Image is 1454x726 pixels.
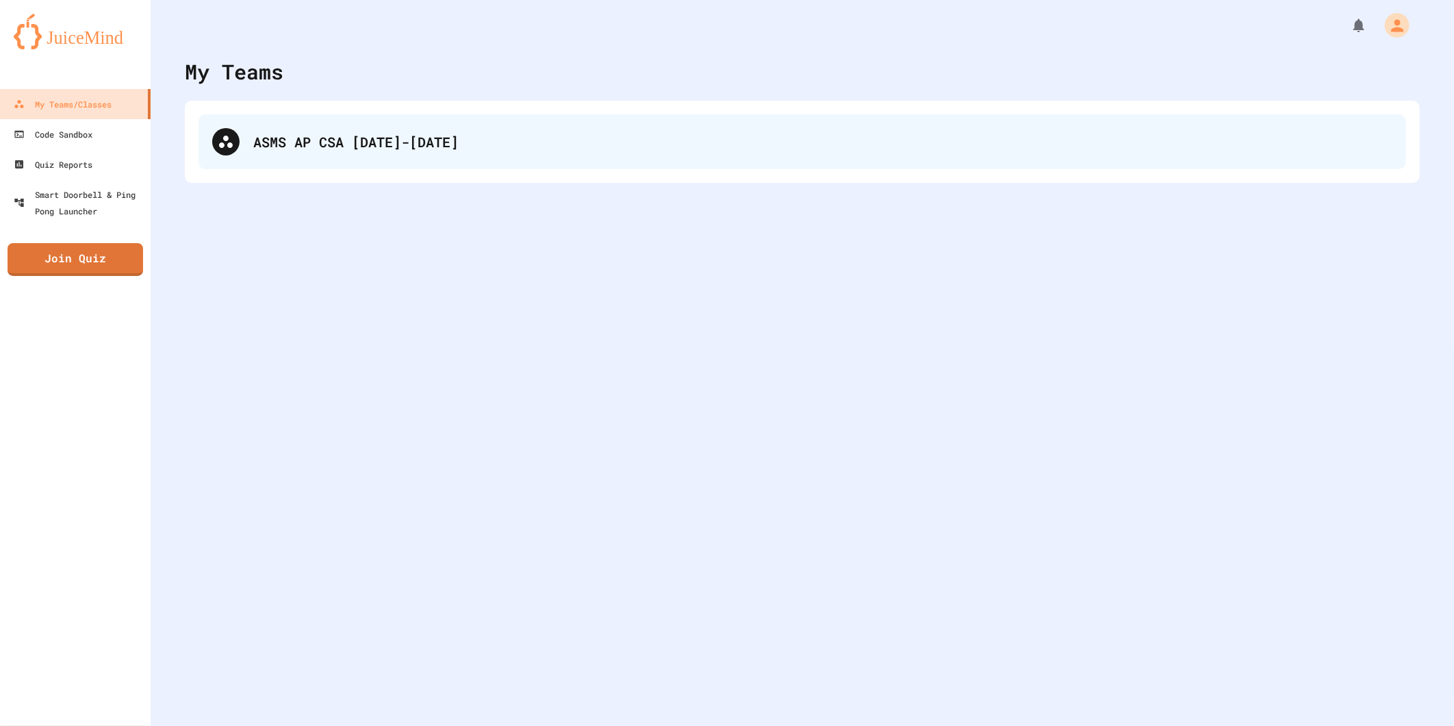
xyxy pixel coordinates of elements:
div: ASMS AP CSA [DATE]-[DATE] [199,114,1406,169]
div: My Teams/Classes [14,96,112,112]
div: ASMS AP CSA [DATE]-[DATE] [253,132,1392,152]
div: My Teams [185,56,283,87]
div: Code Sandbox [14,126,92,142]
div: My Notifications [1325,14,1370,37]
div: Smart Doorbell & Ping Pong Launcher [14,186,145,219]
div: Quiz Reports [14,156,92,173]
div: My Account [1370,10,1413,41]
a: Join Quiz [8,243,143,276]
img: logo-orange.svg [14,14,137,49]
